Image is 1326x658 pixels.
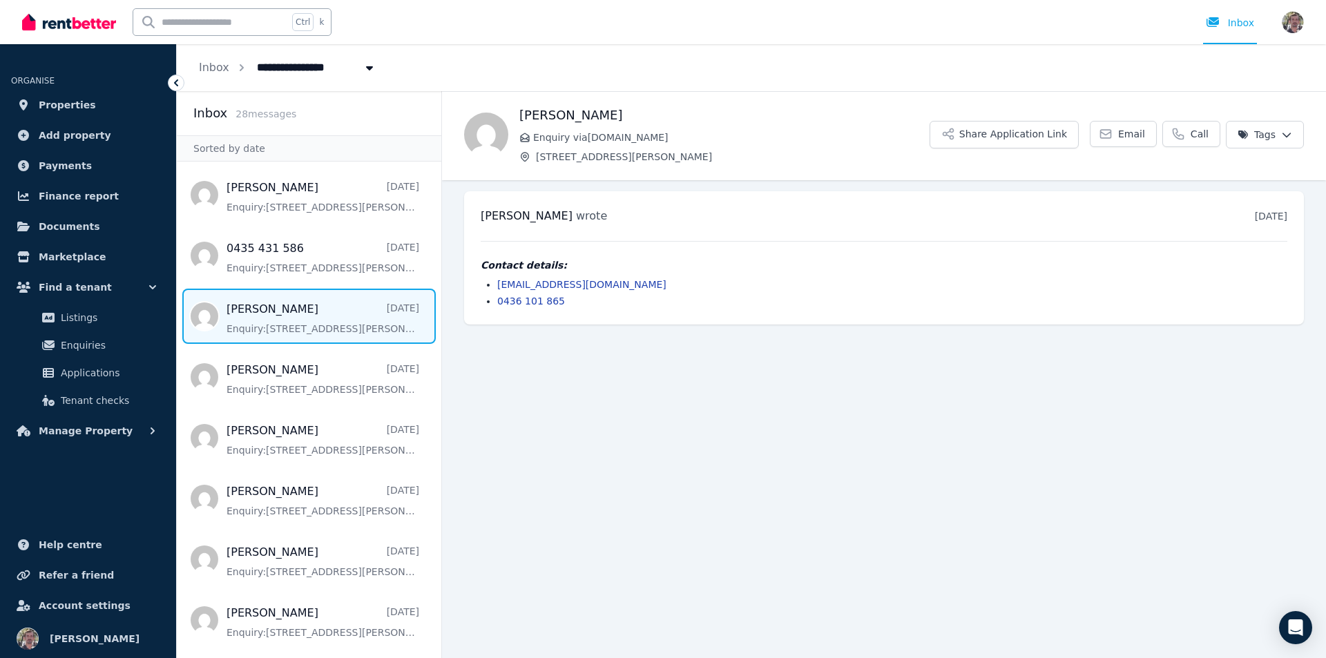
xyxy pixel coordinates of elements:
a: [PERSON_NAME][DATE]Enquiry:[STREET_ADDRESS][PERSON_NAME]. [227,605,419,639]
a: Payments [11,152,165,180]
span: 28 message s [236,108,296,119]
span: k [319,17,324,28]
button: Manage Property [11,417,165,445]
a: Properties [11,91,165,119]
nav: Breadcrumb [177,44,398,91]
button: Find a tenant [11,273,165,301]
span: Ctrl [292,13,314,31]
a: Tenant checks [17,387,160,414]
span: Add property [39,127,111,144]
a: Documents [11,213,165,240]
span: Account settings [39,597,131,614]
a: Email [1090,121,1157,147]
span: Payments [39,157,92,174]
h2: Inbox [193,104,227,123]
span: Email [1118,127,1145,141]
span: Help centre [39,536,102,553]
span: Marketplace [39,249,106,265]
a: [PERSON_NAME][DATE]Enquiry:[STREET_ADDRESS][PERSON_NAME]. [227,423,419,457]
a: Marketplace [11,243,165,271]
button: Tags [1226,121,1304,148]
a: Enquiries [17,331,160,359]
span: Listings [61,309,154,326]
a: [PERSON_NAME][DATE]Enquiry:[STREET_ADDRESS][PERSON_NAME]. [227,180,419,214]
span: ORGANISE [11,76,55,86]
a: [PERSON_NAME][DATE]Enquiry:[STREET_ADDRESS][PERSON_NAME]. [227,483,419,518]
span: Call [1191,127,1209,141]
span: Properties [39,97,96,113]
a: Inbox [199,61,229,74]
div: Open Intercom Messenger [1279,611,1312,644]
a: Call [1162,121,1220,147]
a: [PERSON_NAME][DATE]Enquiry:[STREET_ADDRESS][PERSON_NAME]. [227,362,419,396]
img: Roustam Akhmetov [1282,11,1304,33]
time: [DATE] [1255,211,1287,222]
a: [PERSON_NAME][DATE]Enquiry:[STREET_ADDRESS][PERSON_NAME]. [227,301,419,336]
div: Sorted by date [177,135,441,162]
span: Enquiries [61,337,154,354]
a: Applications [17,359,160,387]
span: Enquiry via [DOMAIN_NAME] [533,130,930,144]
div: Inbox [1206,16,1254,30]
span: Tags [1238,128,1276,142]
span: Find a tenant [39,279,112,296]
span: Finance report [39,188,119,204]
span: [STREET_ADDRESS][PERSON_NAME] [536,150,930,164]
a: Add property [11,122,165,149]
a: Listings [17,304,160,331]
span: wrote [576,209,607,222]
span: Manage Property [39,423,133,439]
span: [PERSON_NAME] [50,630,140,647]
span: Refer a friend [39,567,114,583]
img: Roustam Akhmetov [17,628,39,650]
span: Tenant checks [61,392,154,409]
h4: Contact details: [481,258,1287,272]
a: 0435 431 586[DATE]Enquiry:[STREET_ADDRESS][PERSON_NAME]. [227,240,419,275]
img: Sara Allenby [464,113,508,157]
span: Applications [61,365,154,381]
a: Refer a friend [11,561,165,589]
a: [PERSON_NAME][DATE]Enquiry:[STREET_ADDRESS][PERSON_NAME]. [227,544,419,579]
button: Share Application Link [930,121,1079,148]
a: 0436 101 865 [497,296,565,307]
span: [PERSON_NAME] [481,209,573,222]
a: Help centre [11,531,165,559]
h1: [PERSON_NAME] [519,106,930,125]
img: RentBetter [22,12,116,32]
a: Finance report [11,182,165,210]
a: Account settings [11,592,165,619]
span: Documents [39,218,100,235]
a: [EMAIL_ADDRESS][DOMAIN_NAME] [497,279,666,290]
